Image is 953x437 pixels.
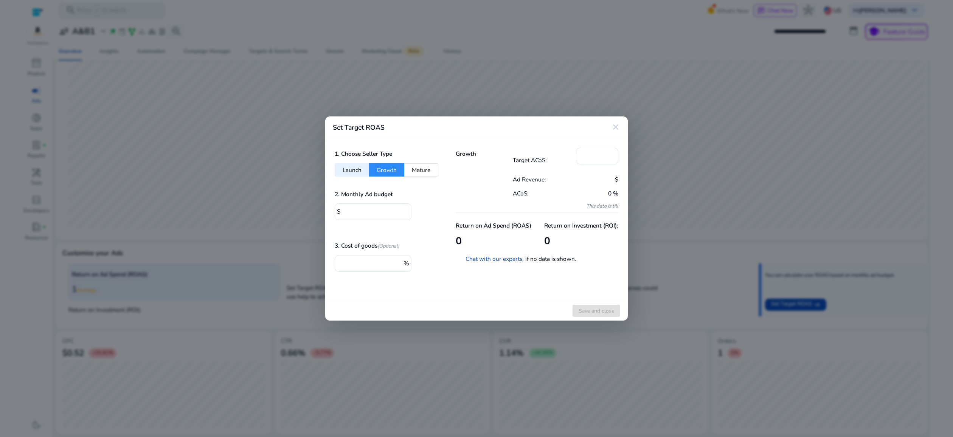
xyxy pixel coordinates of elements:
p: Target ACoS: [513,156,576,164]
h5: Growth [456,150,513,157]
h3: 0 [544,235,618,247]
a: Chat with our experts [466,255,522,263]
p: Ad Revenue: [513,175,566,184]
p: 0 % [565,189,618,198]
p: ACoS: [513,189,566,198]
p: , if no data is shown. [456,254,586,263]
p: Return on Ad Spend (ROAS) [456,221,531,230]
h3: 0 [456,235,531,247]
p: This data is till [513,203,619,210]
button: Growth [369,163,404,177]
h4: Set Target ROAS [333,124,385,132]
button: Launch [335,163,369,177]
h5: 1. Choose Seller Type [335,150,392,157]
mat-icon: close [611,122,620,132]
span: $ [337,208,341,216]
h5: 2. Monthly Ad budget [335,191,393,198]
i: (Optional) [377,243,399,249]
p: $ [565,175,618,184]
p: Return on Investment (ROI): [544,221,618,230]
h5: 3. Cost of goods [335,242,399,250]
button: Mature [404,163,438,177]
span: % [404,259,409,268]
